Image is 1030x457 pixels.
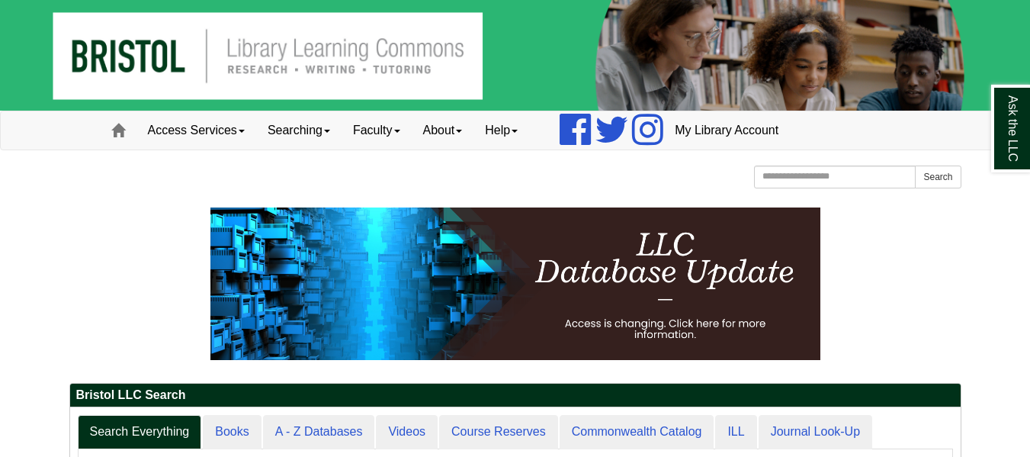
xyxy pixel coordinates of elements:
a: My Library Account [663,111,790,150]
a: Faculty [342,111,412,150]
a: Journal Look-Up [759,415,872,449]
a: Books [203,415,261,449]
a: ILL [715,415,756,449]
button: Search [915,166,961,188]
a: A - Z Databases [263,415,375,449]
a: Course Reserves [439,415,558,449]
a: Videos [376,415,438,449]
h2: Bristol LLC Search [70,384,961,407]
a: Commonwealth Catalog [560,415,714,449]
img: HTML tutorial [210,208,820,360]
a: Access Services [136,111,256,150]
a: Searching [256,111,342,150]
a: About [412,111,474,150]
a: Search Everything [78,415,202,449]
a: Help [473,111,529,150]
